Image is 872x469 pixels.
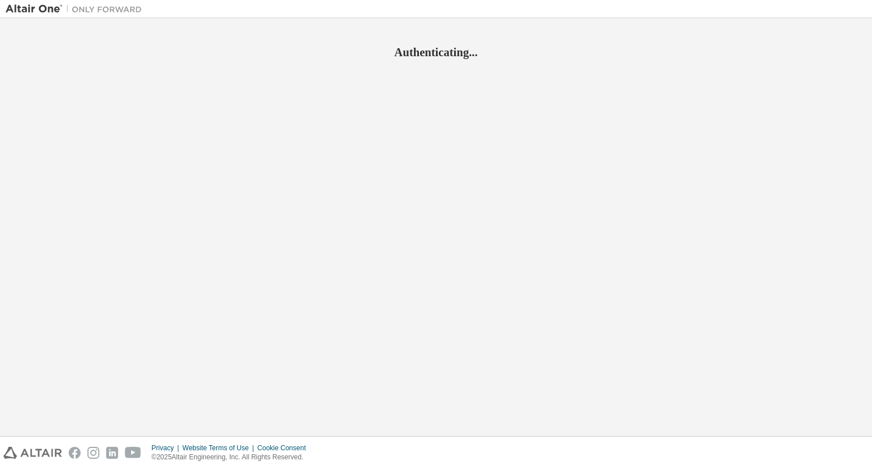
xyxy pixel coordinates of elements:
[69,447,81,459] img: facebook.svg
[3,447,62,459] img: altair_logo.svg
[87,447,99,459] img: instagram.svg
[152,443,182,453] div: Privacy
[6,45,866,60] h2: Authenticating...
[182,443,257,453] div: Website Terms of Use
[106,447,118,459] img: linkedin.svg
[152,453,313,462] p: © 2025 Altair Engineering, Inc. All Rights Reserved.
[6,3,148,15] img: Altair One
[125,447,141,459] img: youtube.svg
[257,443,312,453] div: Cookie Consent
